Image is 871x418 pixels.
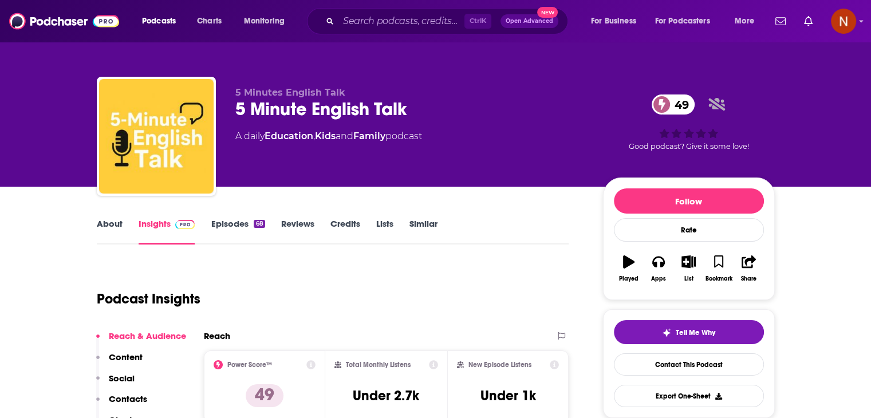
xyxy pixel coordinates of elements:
a: Similar [409,218,438,245]
h3: Under 2.7k [353,387,419,404]
h1: Podcast Insights [97,290,200,307]
div: Apps [651,275,666,282]
button: Follow [614,188,764,214]
a: InsightsPodchaser Pro [139,218,195,245]
img: User Profile [831,9,856,34]
div: Search podcasts, credits, & more... [318,8,579,34]
span: Podcasts [142,13,176,29]
div: Played [619,275,639,282]
a: Contact This Podcast [614,353,764,376]
span: New [537,7,558,18]
a: Show notifications dropdown [799,11,817,31]
span: 49 [663,94,695,115]
button: Content [96,352,143,373]
img: Podchaser - Follow, Share and Rate Podcasts [9,10,119,32]
button: Social [96,373,135,394]
span: For Business [591,13,636,29]
p: 49 [246,384,283,407]
span: Logged in as AdelNBM [831,9,856,34]
button: Show profile menu [831,9,856,34]
h2: Total Monthly Listens [346,361,411,369]
h2: Power Score™ [227,361,272,369]
a: Show notifications dropdown [771,11,790,31]
div: 68 [254,220,265,228]
button: Apps [644,248,673,289]
button: Contacts [96,393,147,415]
img: 5 Minute English Talk [99,79,214,194]
button: Played [614,248,644,289]
h3: Under 1k [480,387,536,404]
span: Ctrl K [464,14,491,29]
button: Bookmark [704,248,734,289]
span: 5 Minutes English Talk [235,87,345,98]
a: Education [265,131,313,141]
button: List [673,248,703,289]
a: Credits [330,218,360,245]
a: Episodes68 [211,218,265,245]
div: Rate [614,218,764,242]
div: A daily podcast [235,129,422,143]
p: Content [109,352,143,362]
span: , [313,131,315,141]
span: More [735,13,754,29]
span: Good podcast? Give it some love! [629,142,749,151]
p: Social [109,373,135,384]
span: and [336,131,353,141]
p: Contacts [109,393,147,404]
span: Tell Me Why [676,328,715,337]
div: 49Good podcast? Give it some love! [603,87,775,158]
input: Search podcasts, credits, & more... [338,12,464,30]
a: Lists [376,218,393,245]
h2: Reach [204,330,230,341]
button: Open AdvancedNew [500,14,558,28]
button: Export One-Sheet [614,385,764,407]
span: Open Advanced [506,18,553,24]
h2: New Episode Listens [468,361,531,369]
a: Kids [315,131,336,141]
span: Charts [197,13,222,29]
img: Podchaser Pro [175,220,195,229]
button: open menu [648,12,727,30]
button: open menu [727,12,768,30]
div: Share [741,275,756,282]
p: Reach & Audience [109,330,186,341]
a: 49 [652,94,695,115]
button: open menu [583,12,651,30]
div: Bookmark [705,275,732,282]
button: Reach & Audience [96,330,186,352]
div: List [684,275,693,282]
button: Share [734,248,763,289]
a: Reviews [281,218,314,245]
img: tell me why sparkle [662,328,671,337]
button: open menu [134,12,191,30]
button: tell me why sparkleTell Me Why [614,320,764,344]
a: Family [353,131,385,141]
span: Monitoring [244,13,285,29]
a: About [97,218,123,245]
span: For Podcasters [655,13,710,29]
a: Charts [190,12,228,30]
button: open menu [236,12,299,30]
